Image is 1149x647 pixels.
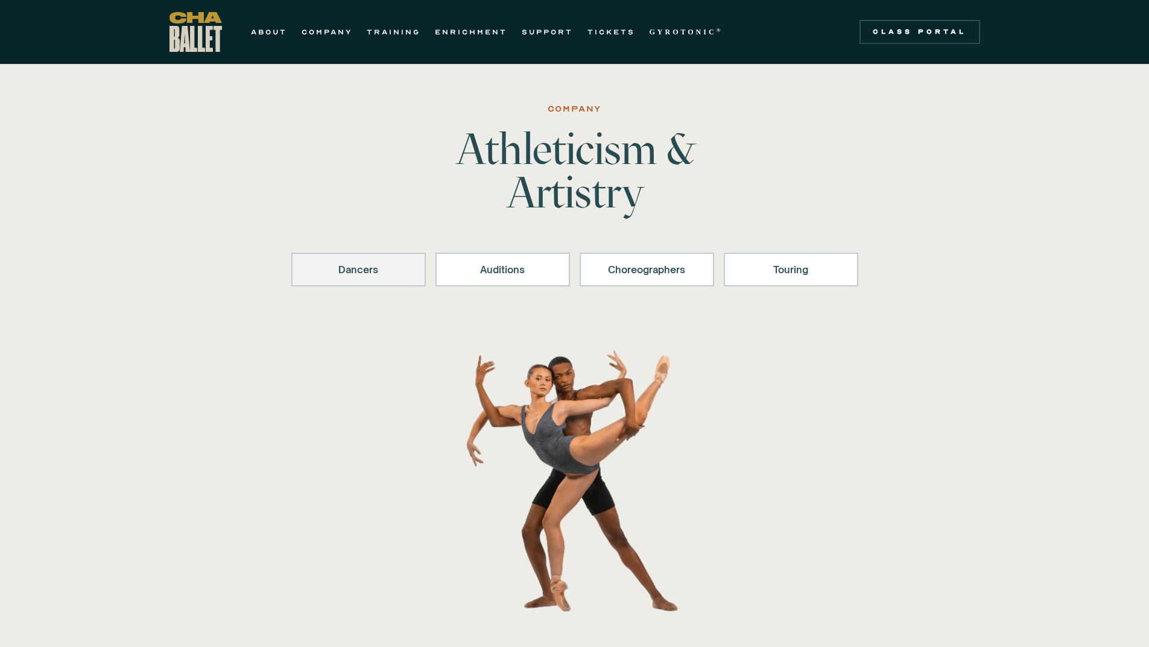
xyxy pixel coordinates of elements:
a: COMPANY [302,25,352,39]
sup: ® [717,27,723,33]
div: Company [548,102,602,116]
a: SUPPORT [522,25,573,39]
a: Touring [724,253,858,286]
h1: Athleticism & Artistry [387,127,763,214]
a: Dancers [291,253,426,286]
div: Auditions [451,262,554,277]
a: Auditions [435,253,570,286]
div: Choreographers [595,262,698,277]
a: TICKETS [587,25,635,39]
div: Class Portal [867,27,973,37]
a: Class Portal [859,20,980,44]
div: Dancers [307,262,410,277]
strong: GYROTONIC [650,28,717,36]
a: ABOUT [251,25,287,39]
a: TRAINING [367,25,420,39]
a: Choreographers [580,253,714,286]
a: home [169,12,222,52]
a: GYROTONIC® [650,25,723,39]
div: Touring [739,262,843,277]
a: ENRICHMENT [435,25,507,39]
